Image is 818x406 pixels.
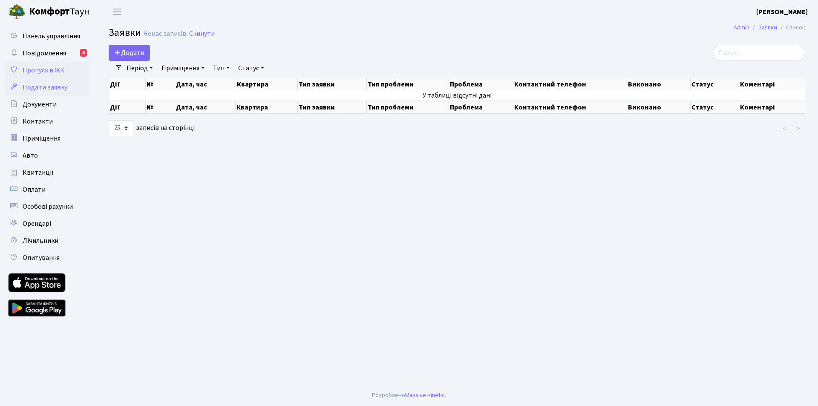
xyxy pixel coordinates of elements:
[691,101,740,114] th: Статус
[23,66,64,75] span: Пропуск в ЖК
[23,49,66,58] span: Повідомлення
[158,61,208,75] a: Приміщення
[23,168,54,177] span: Квитанції
[23,100,57,109] span: Документи
[143,30,187,38] div: Немає записів.
[777,23,805,32] li: Список
[756,7,808,17] a: [PERSON_NAME]
[405,391,445,400] a: Massive Kinetic
[23,83,67,92] span: Подати заявку
[739,101,805,114] th: Коментарі
[23,151,38,160] span: Авто
[23,32,80,41] span: Панель управління
[4,215,89,232] a: Орендарі
[210,61,233,75] a: Тип
[29,5,89,19] span: Таун
[4,249,89,266] a: Опитування
[721,19,818,37] nav: breadcrumb
[691,78,740,90] th: Статус
[114,48,144,58] span: Додати
[4,62,89,79] a: Пропуск в ЖК
[123,61,156,75] a: Період
[107,5,128,19] button: Переключити навігацію
[627,101,691,114] th: Виконано
[23,236,58,245] span: Лічильники
[739,78,805,90] th: Коментарі
[298,101,367,114] th: Тип заявки
[513,101,627,114] th: Контактний телефон
[449,101,513,114] th: Проблема
[236,101,298,114] th: Квартира
[4,113,89,130] a: Контакти
[4,28,89,45] a: Панель управління
[734,23,749,32] a: Admin
[235,61,268,75] a: Статус
[109,78,146,90] th: Дії
[23,185,46,194] span: Оплати
[372,391,446,400] div: Розроблено .
[109,101,146,114] th: Дії
[4,147,89,164] a: Авто
[109,90,805,101] td: У таблиці відсутні дані
[4,45,89,62] a: Повідомлення3
[4,130,89,147] a: Приміщення
[109,25,141,40] span: Заявки
[23,253,60,262] span: Опитування
[80,49,87,57] div: 3
[236,78,298,90] th: Квартира
[367,101,449,114] th: Тип проблеми
[146,78,175,90] th: №
[627,78,691,90] th: Виконано
[758,23,777,32] a: Заявки
[23,134,60,143] span: Приміщення
[109,120,133,136] select: записів на сторінці
[109,45,150,61] a: Додати
[298,78,367,90] th: Тип заявки
[4,232,89,249] a: Лічильники
[4,164,89,181] a: Квитанції
[4,79,89,96] a: Подати заявку
[4,96,89,113] a: Документи
[175,101,236,114] th: Дата, час
[713,45,805,61] input: Пошук...
[23,219,51,228] span: Орендарі
[29,5,70,18] b: Комфорт
[4,181,89,198] a: Оплати
[175,78,236,90] th: Дата, час
[146,101,175,114] th: №
[109,120,195,136] label: записів на сторінці
[189,30,215,38] a: Скинути
[23,117,53,126] span: Контакти
[9,3,26,20] img: logo.png
[449,78,513,90] th: Проблема
[367,78,449,90] th: Тип проблеми
[23,202,73,211] span: Особові рахунки
[513,78,627,90] th: Контактний телефон
[4,198,89,215] a: Особові рахунки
